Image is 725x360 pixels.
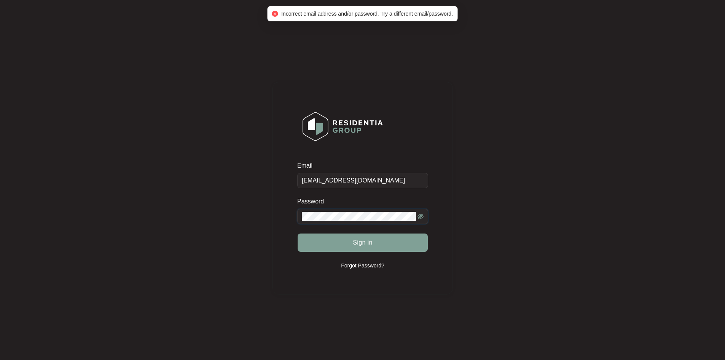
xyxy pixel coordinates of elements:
[281,11,453,17] span: Incorrect email address and/or password. Try a different email/password.
[297,198,330,205] label: Password
[297,162,318,170] label: Email
[302,212,416,221] input: Password
[341,262,384,269] p: Forgot Password?
[297,173,428,188] input: Email
[353,238,373,247] span: Sign in
[298,234,428,252] button: Sign in
[298,107,388,146] img: Login Logo
[417,213,424,219] span: eye-invisible
[272,11,278,17] span: close-circle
